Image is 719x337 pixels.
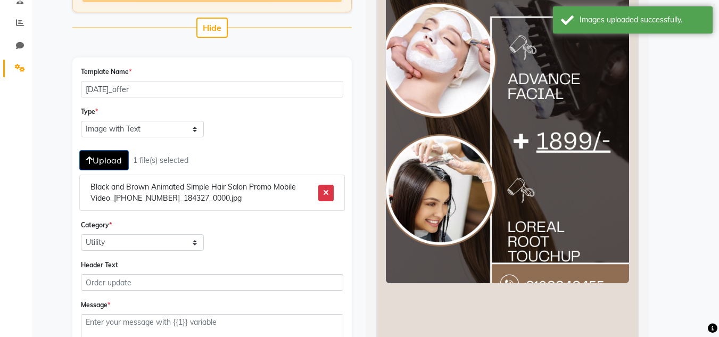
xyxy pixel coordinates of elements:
[203,22,221,33] span: Hide
[81,67,131,77] label: Template Name
[580,14,705,26] div: Images uploaded successfully.
[133,155,188,166] div: 1 file(s) selected
[196,18,228,38] button: Hide
[81,274,343,291] input: Order update
[81,260,118,270] label: Header Text
[79,175,345,211] li: Black and Brown Animated Simple Hair Salon Promo Mobile Video_[PHONE_NUMBER]_184327_0000.jpg
[79,150,129,170] button: Upload
[81,107,98,117] label: Type
[81,220,112,230] label: Category
[81,81,343,97] input: order_update
[86,155,122,166] span: Upload
[81,300,110,310] label: Message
